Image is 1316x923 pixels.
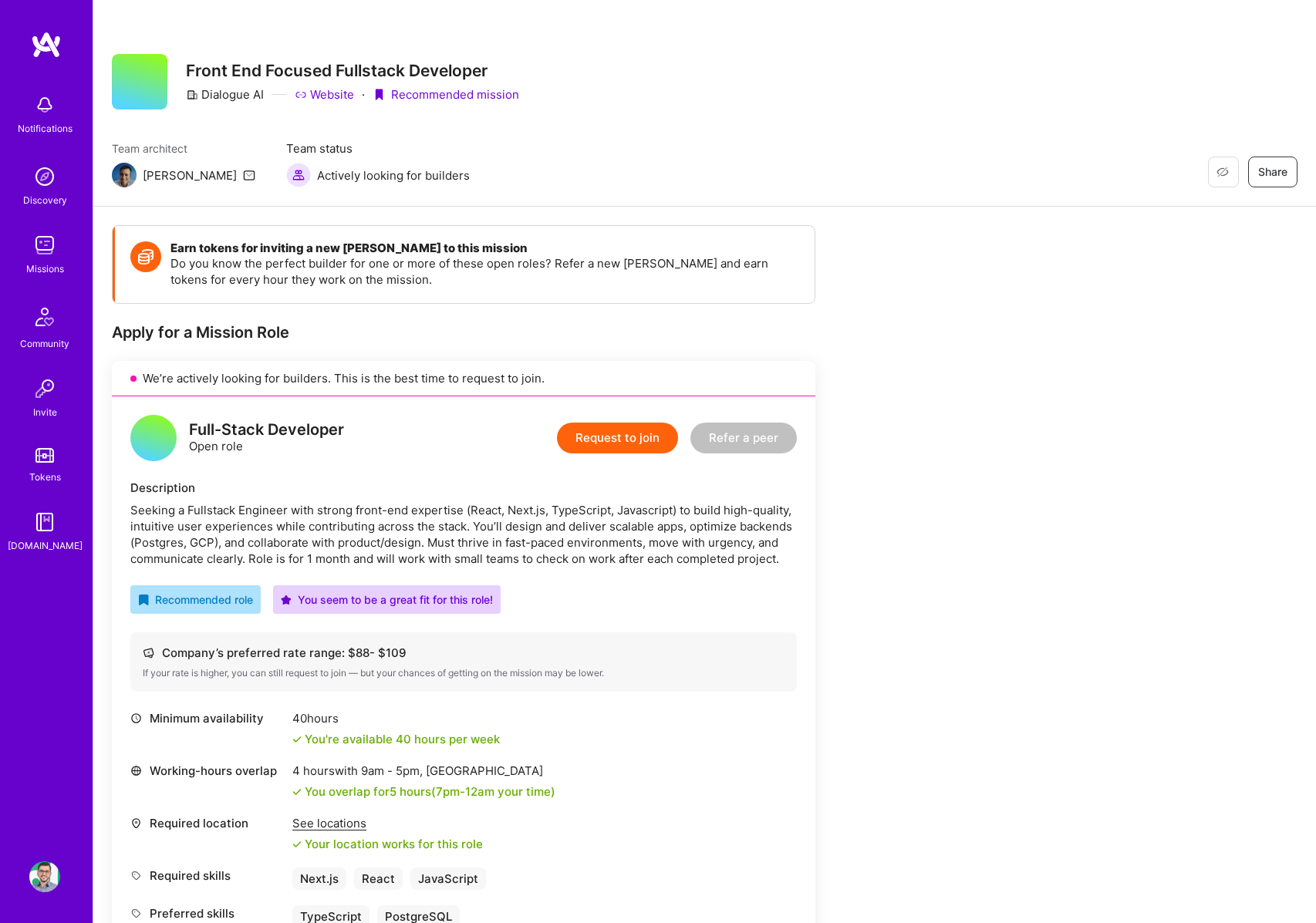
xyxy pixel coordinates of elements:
div: Minimum availability [130,710,285,726]
div: Description [130,480,797,496]
i: icon Mail [243,169,255,181]
div: Recommended role [138,591,253,608]
span: 7pm - 12am [436,784,494,799]
div: Preferred skills [130,905,285,921]
img: discovery [29,161,60,192]
div: 4 hours with [GEOGRAPHIC_DATA] [292,763,555,779]
h4: Earn tokens for inviting a new [PERSON_NAME] to this mission [170,241,799,255]
div: Next.js [292,867,346,890]
i: icon RecommendedBadge [138,595,149,605]
img: Team Architect [112,163,137,187]
a: Website [295,86,354,103]
div: [DOMAIN_NAME] [8,537,83,554]
div: Company’s preferred rate range: $ 88 - $ 109 [143,645,785,661]
div: · [362,86,365,103]
img: bell [29,89,60,120]
a: User Avatar [25,861,64,892]
img: Community [26,298,63,335]
div: Working-hours overlap [130,763,285,779]
i: icon Tag [130,870,142,881]
span: Team architect [112,140,255,157]
i: icon Location [130,817,142,829]
div: Tokens [29,469,61,485]
button: Request to join [557,423,678,453]
div: Invite [33,404,57,420]
div: Missions [26,261,64,277]
i: icon Clock [130,712,142,724]
img: User Avatar [29,861,60,892]
p: Do you know the perfect builder for one or more of these open roles? Refer a new [PERSON_NAME] an... [170,255,799,288]
img: Actively looking for builders [286,163,311,187]
div: React [354,867,403,890]
i: icon Cash [143,647,154,659]
div: Your location works for this role [292,836,483,852]
div: Recommended mission [373,86,519,103]
i: icon PurpleStar [281,595,292,605]
button: Share [1248,157,1297,187]
div: 40 hours [292,710,500,726]
div: Required location [130,815,285,831]
i: icon Tag [130,908,142,919]
i: icon World [130,765,142,776]
div: You're available 40 hours per week [292,731,500,747]
i: icon Check [292,840,302,849]
i: icon Check [292,735,302,744]
div: If your rate is higher, you can still request to join — but your chances of getting on the missio... [143,667,785,679]
div: Dialogue AI [186,86,264,103]
div: We’re actively looking for builders. This is the best time to request to join. [112,361,815,396]
span: 9am - 5pm , [358,763,426,778]
img: tokens [35,448,54,463]
div: Notifications [18,120,73,136]
i: icon EyeClosed [1216,166,1229,178]
div: See locations [292,815,483,831]
div: You seem to be a great fit for this role! [281,591,493,608]
h3: Front End Focused Fullstack Developer [186,61,519,80]
img: Token icon [130,241,161,272]
div: Apply for a Mission Role [112,322,815,342]
span: Actively looking for builders [317,167,470,184]
i: icon Check [292,787,302,797]
button: Refer a peer [690,423,797,453]
img: teamwork [29,230,60,261]
div: [PERSON_NAME] [143,167,237,184]
i: icon PurpleRibbon [373,89,385,101]
span: Team status [286,140,470,157]
span: Share [1258,164,1287,180]
div: You overlap for 5 hours ( your time) [305,783,555,800]
div: Open role [189,422,344,454]
div: Required skills [130,867,285,884]
div: Community [20,335,69,352]
i: icon CompanyGray [186,89,198,101]
img: logo [31,31,62,59]
div: Discovery [23,192,67,208]
div: Seeking a Fullstack Engineer with strong front-end expertise (React, Next.js, TypeScript, Javascr... [130,502,797,567]
div: JavaScript [410,867,486,890]
img: guide book [29,507,60,537]
div: Full-Stack Developer [189,422,344,438]
img: Invite [29,373,60,404]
